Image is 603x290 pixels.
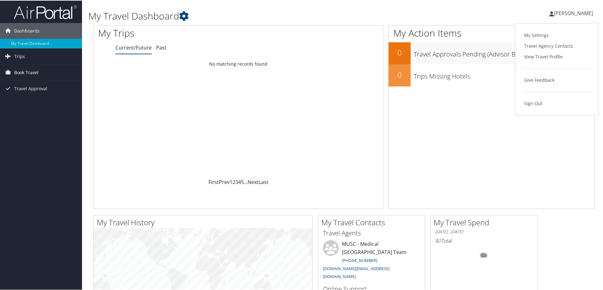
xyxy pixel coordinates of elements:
[323,228,420,237] h3: Travel Agents
[238,178,241,185] a: 4
[549,3,599,22] a: [PERSON_NAME]
[481,253,486,257] tspan: 0%
[435,237,441,244] span: $0
[14,22,40,38] span: Dashboards
[88,9,429,22] h1: My Travel Dashboard
[232,178,235,185] a: 2
[554,9,593,16] span: [PERSON_NAME]
[241,178,244,185] a: 5
[259,178,268,185] a: Last
[248,178,259,185] a: Next
[14,64,38,80] span: Book Travel
[320,240,423,281] li: MUSC - Medical [GEOGRAPHIC_DATA] Team
[414,68,594,80] h3: Trips Missing Hotels
[14,48,25,64] span: Trips
[389,69,411,80] h2: 0
[321,216,425,227] h2: My Travel Contacts
[14,80,47,96] span: Travel Approval
[98,26,258,39] h1: My Trips
[323,265,389,279] a: [DOMAIN_NAME][EMAIL_ADDRESS][DOMAIN_NAME]
[434,216,537,227] h2: My Travel Spend
[219,178,230,185] a: Prev
[235,178,238,185] a: 3
[230,178,232,185] a: 1
[435,237,532,244] h6: Total
[522,40,592,51] a: Travel Agency Contacts
[522,98,592,108] a: Sign Out
[389,64,594,86] a: 0Trips Missing Hotels
[115,44,152,50] a: Current/Future
[389,47,411,57] h2: 0
[435,228,532,234] h6: [DATE] - [DATE]
[93,58,383,69] td: No matching records found
[156,44,167,50] a: Past
[389,26,594,39] h1: My Action Items
[522,29,592,40] a: My Settings
[342,257,377,263] a: [PHONE_NUMBER]
[208,178,219,185] a: First
[414,46,594,58] h3: Travel Approvals Pending (Advisor Booked)
[14,4,77,19] img: airportal-logo.png
[522,74,592,85] a: Give Feedback
[97,216,312,227] h2: My Travel History
[389,42,594,64] a: 0Travel Approvals Pending (Advisor Booked)
[522,51,592,62] a: View Travel Profile
[244,178,248,185] span: …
